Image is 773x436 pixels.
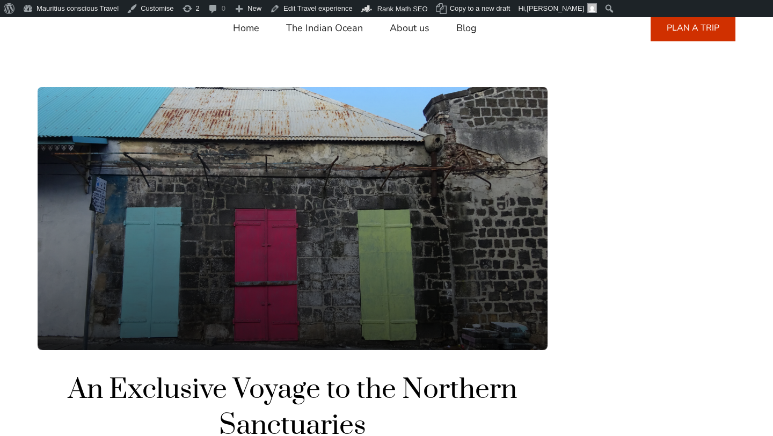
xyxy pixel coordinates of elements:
a: Blog [456,15,477,41]
a: The Indian Ocean [286,15,363,41]
span: [PERSON_NAME] [527,4,584,12]
a: About us [390,15,429,41]
a: Home [233,15,259,41]
a: PLAN A TRIP [651,14,735,41]
span: Rank Math SEO [377,5,428,13]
